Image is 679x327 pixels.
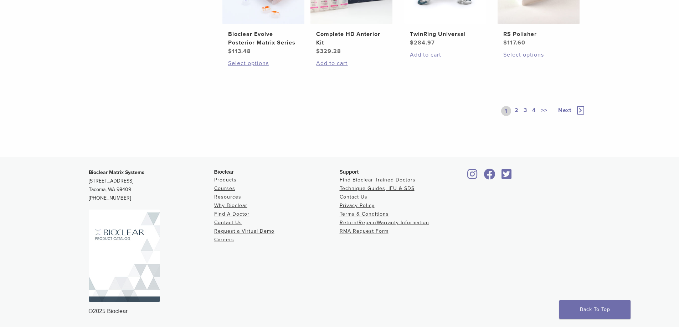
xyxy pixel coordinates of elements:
a: Resources [214,194,241,200]
bdi: 113.48 [228,48,251,55]
h2: RS Polisher [503,30,574,38]
h2: TwinRing Universal [410,30,480,38]
a: Careers [214,237,234,243]
a: Terms & Conditions [340,211,389,217]
span: Support [340,169,359,175]
a: Add to cart: “TwinRing Universal” [410,51,480,59]
a: Courses [214,185,235,191]
a: Select options for “RS Polisher” [503,51,574,59]
span: $ [228,48,232,55]
span: Bioclear [214,169,234,175]
span: $ [316,48,320,55]
a: Bioclear [465,173,480,180]
p: [STREET_ADDRESS] Tacoma, WA 98409 [PHONE_NUMBER] [89,168,214,202]
div: ©2025 Bioclear [89,307,591,316]
a: RMA Request Form [340,228,389,234]
a: Technique Guides, IFU & SDS [340,185,415,191]
a: Find A Doctor [214,211,250,217]
h2: Bioclear Evolve Posterior Matrix Series [228,30,299,47]
a: 3 [522,106,529,116]
a: Privacy Policy [340,202,375,209]
span: $ [410,39,414,46]
strong: Bioclear Matrix Systems [89,169,144,175]
img: Bioclear [89,210,160,302]
a: 1 [501,106,511,116]
span: $ [503,39,507,46]
a: Products [214,177,237,183]
span: Next [558,107,571,114]
a: Why Bioclear [214,202,247,209]
a: Select options for “Bioclear Evolve Posterior Matrix Series” [228,59,299,68]
a: >> [540,106,549,116]
a: Contact Us [340,194,367,200]
bdi: 329.28 [316,48,341,55]
a: 4 [531,106,537,116]
a: Add to cart: “Complete HD Anterior Kit” [316,59,387,68]
bdi: 284.97 [410,39,435,46]
a: Request a Virtual Demo [214,228,274,234]
a: Return/Repair/Warranty Information [340,220,429,226]
h2: Complete HD Anterior Kit [316,30,387,47]
a: Find Bioclear Trained Doctors [340,177,416,183]
bdi: 117.60 [503,39,525,46]
a: 2 [513,106,520,116]
a: Bioclear [482,173,498,180]
a: Back To Top [559,300,631,319]
a: Bioclear [499,173,514,180]
a: Contact Us [214,220,242,226]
